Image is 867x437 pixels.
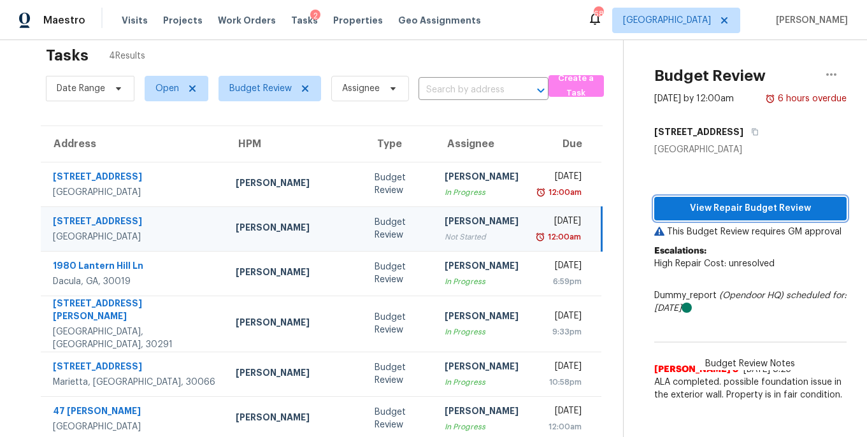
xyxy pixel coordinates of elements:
[310,10,320,22] div: 2
[654,69,766,82] h2: Budget Review
[539,360,582,376] div: [DATE]
[445,231,519,243] div: Not Started
[539,275,582,288] div: 6:59pm
[545,231,581,243] div: 12:00am
[654,92,734,105] div: [DATE] by 12:00am
[375,406,424,431] div: Budget Review
[236,411,354,427] div: [PERSON_NAME]
[122,14,148,27] span: Visits
[53,360,215,376] div: [STREET_ADDRESS]
[546,186,582,199] div: 12:00am
[548,75,604,97] button: Create a Task
[445,360,519,376] div: [PERSON_NAME]
[375,216,424,241] div: Budget Review
[375,361,424,387] div: Budget Review
[236,221,354,237] div: [PERSON_NAME]
[536,186,546,199] img: Overdue Alarm Icon
[743,365,791,374] span: [DATE] 8:25
[654,291,847,313] i: scheduled for: [DATE]
[236,176,354,192] div: [PERSON_NAME]
[445,420,519,433] div: In Progress
[623,14,711,27] span: [GEOGRAPHIC_DATA]
[664,201,836,217] span: View Repair Budget Review
[654,289,847,315] div: Dummy_report
[719,291,784,300] i: (Opendoor HQ)
[291,16,318,25] span: Tasks
[529,126,601,162] th: Due
[594,8,603,20] div: 68
[53,405,215,420] div: 47 [PERSON_NAME]
[698,357,803,370] span: Budget Review Notes
[539,420,582,433] div: 12:00am
[155,82,179,95] span: Open
[445,259,519,275] div: [PERSON_NAME]
[434,126,529,162] th: Assignee
[46,49,89,62] h2: Tasks
[375,171,424,197] div: Budget Review
[445,376,519,389] div: In Progress
[53,275,215,288] div: Dacula, GA, 30019
[53,420,215,433] div: [GEOGRAPHIC_DATA]
[53,376,215,389] div: Marietta, [GEOGRAPHIC_DATA], 30066
[743,120,761,143] button: Copy Address
[539,376,582,389] div: 10:58pm
[654,259,775,268] span: High Repair Cost: unresolved
[342,82,380,95] span: Assignee
[218,14,276,27] span: Work Orders
[236,266,354,282] div: [PERSON_NAME]
[109,50,145,62] span: 4 Results
[539,310,582,326] div: [DATE]
[654,197,847,220] button: View Repair Budget Review
[163,14,203,27] span: Projects
[375,261,424,286] div: Budget Review
[53,231,215,243] div: [GEOGRAPHIC_DATA]
[654,363,738,376] span: [PERSON_NAME] S
[41,126,226,162] th: Address
[535,231,545,243] img: Overdue Alarm Icon
[765,92,775,105] img: Overdue Alarm Icon
[539,215,580,231] div: [DATE]
[53,297,215,326] div: [STREET_ADDRESS][PERSON_NAME]
[532,82,550,99] button: Open
[57,82,105,95] span: Date Range
[445,405,519,420] div: [PERSON_NAME]
[419,80,513,100] input: Search by address
[398,14,481,27] span: Geo Assignments
[654,143,847,156] div: [GEOGRAPHIC_DATA]
[236,316,354,332] div: [PERSON_NAME]
[539,259,582,275] div: [DATE]
[445,215,519,231] div: [PERSON_NAME]
[445,310,519,326] div: [PERSON_NAME]
[445,326,519,338] div: In Progress
[43,14,85,27] span: Maestro
[53,170,215,186] div: [STREET_ADDRESS]
[654,226,847,238] p: This Budget Review requires GM approval
[229,82,292,95] span: Budget Review
[555,71,598,101] span: Create a Task
[445,186,519,199] div: In Progress
[539,170,582,186] div: [DATE]
[771,14,848,27] span: [PERSON_NAME]
[539,405,582,420] div: [DATE]
[333,14,383,27] span: Properties
[53,326,215,351] div: [GEOGRAPHIC_DATA], [GEOGRAPHIC_DATA], 30291
[654,247,706,255] b: Escalations:
[375,311,424,336] div: Budget Review
[226,126,364,162] th: HPM
[654,376,847,401] span: ALA completed. possible foundation issue in the exterior wall. Property is in fair condition.
[236,366,354,382] div: [PERSON_NAME]
[775,92,847,105] div: 6 hours overdue
[654,125,743,138] h5: [STREET_ADDRESS]
[53,215,215,231] div: [STREET_ADDRESS]
[539,326,582,338] div: 9:33pm
[53,186,215,199] div: [GEOGRAPHIC_DATA]
[53,259,215,275] div: 1980 Lantern Hill Ln
[445,275,519,288] div: In Progress
[364,126,434,162] th: Type
[445,170,519,186] div: [PERSON_NAME]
